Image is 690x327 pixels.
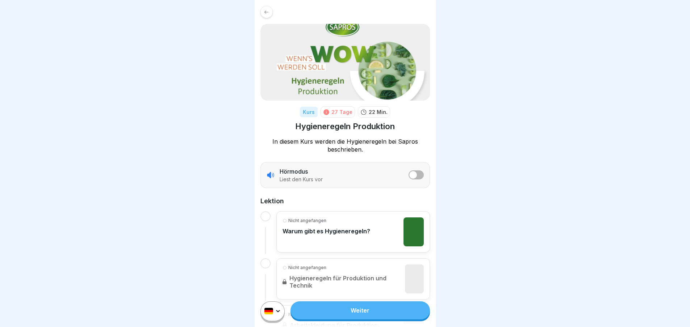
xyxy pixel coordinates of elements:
[409,170,424,179] button: listener mode
[283,228,370,235] p: Warum gibt es Hygieneregeln?
[295,121,395,132] h1: Hygieneregeln Produktion
[369,108,388,116] p: 22 Min.
[260,24,430,101] img: l8527dfigmvtvnh9bpu1gycw.png
[260,197,430,205] h2: Lektion
[280,167,308,175] p: Hörmodus
[260,137,430,153] p: In diesem Kurs werden die Hygieneregeln bei Sapros beschrieben.
[300,107,318,117] div: Kurs
[403,217,424,246] img: lvxmzp5cs4l2w3mjkwgkqcqi.png
[280,176,323,183] p: Liest den Kurs vor
[290,301,430,319] a: Weiter
[283,217,424,246] a: Nicht angefangenWarum gibt es Hygieneregeln?
[331,108,352,116] div: 27 Tage
[264,308,273,315] img: de.svg
[288,217,326,224] p: Nicht angefangen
